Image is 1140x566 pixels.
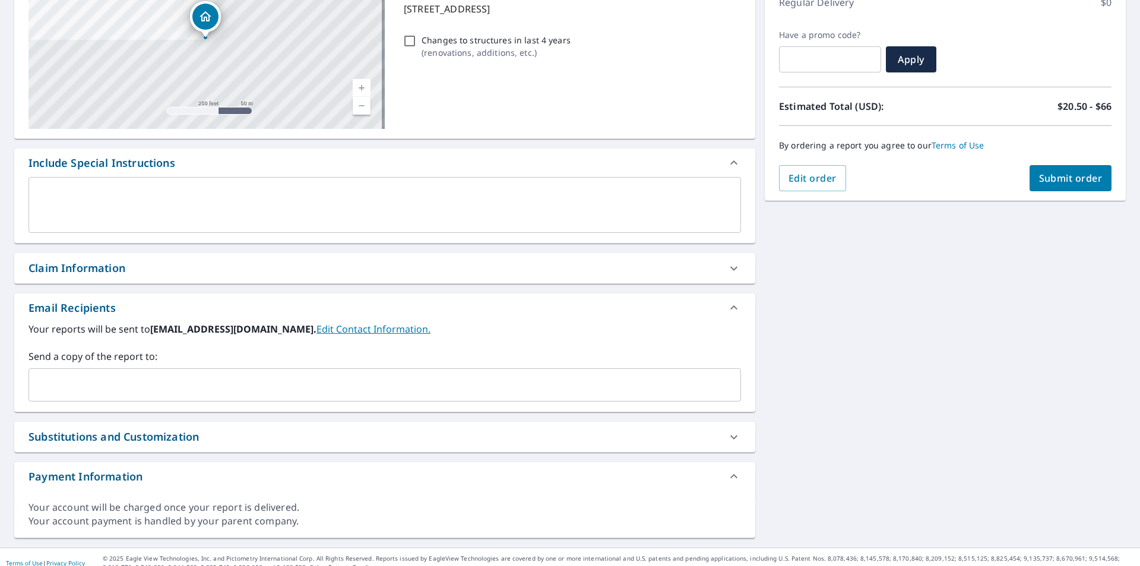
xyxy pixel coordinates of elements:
[14,422,755,452] div: Substitutions and Customization
[788,172,837,185] span: Edit order
[28,469,142,485] div: Payment Information
[28,155,175,171] div: Include Special Instructions
[28,429,199,445] div: Substitutions and Customization
[28,322,741,336] label: Your reports will be sent to
[150,322,316,336] b: [EMAIL_ADDRESS][DOMAIN_NAME].
[1057,99,1111,113] p: $20.50 - $66
[14,293,755,322] div: Email Recipients
[28,349,741,363] label: Send a copy of the report to:
[28,514,741,528] div: Your account payment is handled by your parent company.
[353,79,370,97] a: Current Level 17, Zoom In
[895,53,927,66] span: Apply
[190,1,221,38] div: Dropped pin, building 1, Residential property, 3385 64th St Palo, IA 52324
[404,2,736,16] p: [STREET_ADDRESS]
[14,253,755,283] div: Claim Information
[886,46,936,72] button: Apply
[1039,172,1103,185] span: Submit order
[14,462,755,491] div: Payment Information
[28,501,741,514] div: Your account will be charged once your report is delivered.
[422,46,571,59] p: ( renovations, additions, etc. )
[779,140,1111,151] p: By ordering a report you agree to our
[422,34,571,46] p: Changes to structures in last 4 years
[28,300,116,316] div: Email Recipients
[779,30,881,40] label: Have a promo code?
[779,165,846,191] button: Edit order
[932,140,984,151] a: Terms of Use
[28,260,125,276] div: Claim Information
[316,322,430,336] a: EditContactInfo
[1030,165,1112,191] button: Submit order
[779,99,945,113] p: Estimated Total (USD):
[353,97,370,115] a: Current Level 17, Zoom Out
[14,148,755,177] div: Include Special Instructions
